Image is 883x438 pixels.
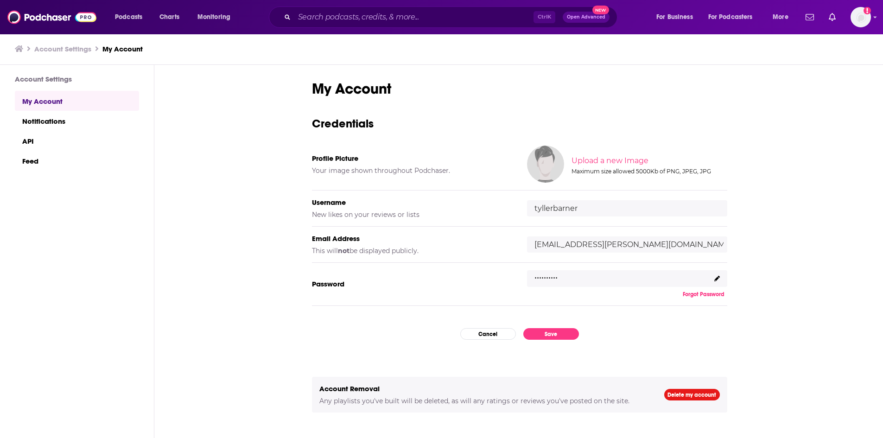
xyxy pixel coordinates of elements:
[656,11,693,24] span: For Business
[572,168,725,175] div: Maximum size allowed 5000Kb of PNG, JPEG, JPG
[312,279,512,288] h5: Password
[312,234,512,243] h5: Email Address
[312,198,512,207] h5: Username
[680,291,727,298] button: Forgot Password
[708,11,753,24] span: For Podcasters
[851,7,871,27] span: Logged in as tyllerbarner
[592,6,609,14] span: New
[527,146,564,183] img: Your profile image
[534,268,558,281] p: ..........
[563,12,610,23] button: Open AdvancedNew
[102,44,143,53] a: My Account
[527,236,727,253] input: email
[802,9,818,25] a: Show notifications dropdown
[527,200,727,216] input: username
[312,80,727,98] h1: My Account
[851,7,871,27] button: Show profile menu
[534,11,555,23] span: Ctrl K
[338,247,349,255] b: not
[197,11,230,24] span: Monitoring
[191,10,242,25] button: open menu
[864,7,871,14] svg: Add a profile image
[34,44,91,53] a: Account Settings
[851,7,871,27] img: User Profile
[664,389,720,400] a: Delete my account
[312,210,512,219] h5: New likes on your reviews or lists
[15,131,139,151] a: API
[650,10,705,25] button: open menu
[312,154,512,163] h5: Profile Picture
[15,151,139,171] a: Feed
[319,397,649,405] h5: Any playlists you've built will be deleted, as will any ratings or reviews you've posted on the s...
[7,8,96,26] img: Podchaser - Follow, Share and Rate Podcasts
[294,10,534,25] input: Search podcasts, credits, & more...
[460,328,516,340] button: Cancel
[312,116,727,131] h3: Credentials
[278,6,626,28] div: Search podcasts, credits, & more...
[825,9,839,25] a: Show notifications dropdown
[15,111,139,131] a: Notifications
[15,91,139,111] a: My Account
[567,15,605,19] span: Open Advanced
[523,328,579,340] button: Save
[108,10,154,25] button: open menu
[319,384,649,393] h5: Account Removal
[312,247,512,255] h5: This will be displayed publicly.
[153,10,185,25] a: Charts
[159,11,179,24] span: Charts
[773,11,788,24] span: More
[702,10,766,25] button: open menu
[15,75,139,83] h3: Account Settings
[312,166,512,175] h5: Your image shown throughout Podchaser.
[115,11,142,24] span: Podcasts
[766,10,800,25] button: open menu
